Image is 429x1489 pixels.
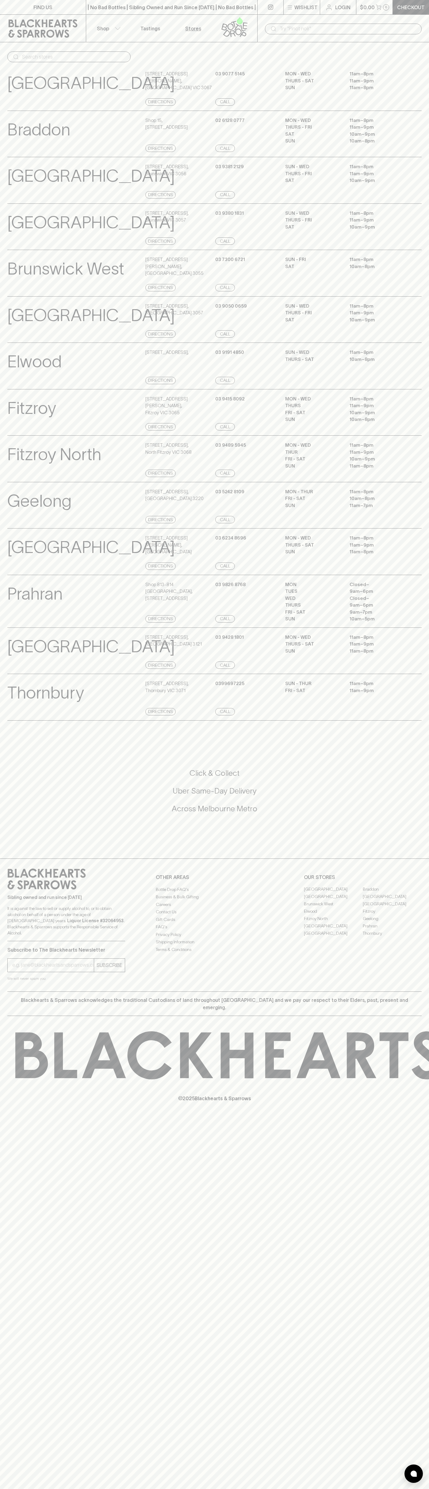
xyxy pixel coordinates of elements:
p: 11am – 9pm [350,641,405,648]
a: Call [215,284,235,291]
p: 11am – 9pm [350,542,405,549]
p: $0.00 [360,4,375,11]
p: 11am – 8pm [350,349,405,356]
p: Geelong [7,488,71,514]
p: SUN - WED [285,163,340,170]
a: Directions [145,98,176,106]
p: THURS - FRI [285,170,340,177]
h5: Click & Collect [7,768,422,778]
p: 03 5242 8109 [215,488,244,495]
p: We will never spam you [7,976,125,982]
a: Call [215,516,235,523]
a: Elwood [304,908,363,915]
p: SUN [285,502,340,509]
p: Login [335,4,350,11]
a: [GEOGRAPHIC_DATA] [363,893,422,900]
p: SAT [285,177,340,184]
p: 03 9489 5945 [215,442,246,449]
p: MON - WED [285,117,340,124]
p: 11am – 8pm [350,648,405,655]
p: 11am – 8pm [350,303,405,310]
p: Stores [185,25,201,32]
p: [STREET_ADDRESS][PERSON_NAME] , [GEOGRAPHIC_DATA] 3055 [145,256,214,277]
p: [GEOGRAPHIC_DATA] [7,70,175,96]
p: [GEOGRAPHIC_DATA] [7,535,175,560]
p: Closed – [350,595,405,602]
p: THURS - SAT [285,356,340,363]
p: 10am – 8pm [350,263,405,270]
a: [GEOGRAPHIC_DATA] [363,900,422,908]
p: [STREET_ADDRESS] , [GEOGRAPHIC_DATA] 3220 [145,488,204,502]
a: Careers [156,901,274,908]
a: FAQ's [156,923,274,931]
p: 03 9381 2129 [215,163,244,170]
a: Call [215,423,235,430]
p: SUN [285,138,340,145]
p: Closed – [350,581,405,588]
a: Business & Bulk Gifting [156,893,274,901]
p: 10am – 9pm [350,316,405,324]
p: [GEOGRAPHIC_DATA] [7,634,175,659]
p: 11am – 8pm [350,256,405,263]
div: Call to action block [7,744,422,846]
p: SUN [285,84,340,91]
a: [GEOGRAPHIC_DATA] [304,923,363,930]
p: 10am – 8pm [350,138,405,145]
p: MON - WED [285,442,340,449]
p: 11am – 8pm [350,84,405,91]
a: Bottle Drop FAQ's [156,886,274,893]
p: 03 9380 1831 [215,210,244,217]
a: Terms & Conditions [156,946,274,953]
p: Sibling owned and run since [DATE] [7,894,125,900]
p: [STREET_ADDRESS][PERSON_NAME] , [GEOGRAPHIC_DATA] [145,535,214,555]
p: [STREET_ADDRESS] , North Fitzroy VIC 3068 [145,442,192,456]
p: [STREET_ADDRESS][PERSON_NAME] , Fitzroy VIC 3065 [145,396,214,416]
a: Tastings [129,15,172,42]
p: 03 9077 5145 [215,70,245,78]
p: Shop 15 , [STREET_ADDRESS] [145,117,188,131]
p: [STREET_ADDRESS][PERSON_NAME] , [GEOGRAPHIC_DATA] VIC 3067 [145,70,214,91]
p: 11am – 9pm [350,449,405,456]
p: 10am – 9pm [350,409,405,416]
p: 11am – 8pm [350,117,405,124]
p: 11am – 8pm [350,548,405,555]
p: 10am – 8pm [350,495,405,502]
a: Geelong [363,915,422,923]
p: 9am – 6pm [350,588,405,595]
p: 02 6128 0777 [215,117,245,124]
p: [GEOGRAPHIC_DATA] [7,303,175,328]
a: Stores [172,15,215,42]
p: [GEOGRAPHIC_DATA] [7,163,175,189]
p: SUN [285,648,340,655]
p: 11am – 9pm [350,170,405,177]
p: 10am – 9pm [350,131,405,138]
a: Fitzroy North [304,915,363,923]
p: 11am – 8pm [350,163,405,170]
p: 11am – 8pm [350,535,405,542]
p: [STREET_ADDRESS] , [GEOGRAPHIC_DATA] 3121 [145,634,202,648]
p: SUN - WED [285,349,340,356]
p: Blackhearts & Sparrows acknowledges the traditional Custodians of land throughout [GEOGRAPHIC_DAT... [12,996,417,1011]
a: Brunswick West [304,900,363,908]
p: THURS - FRI [285,124,340,131]
p: 03 7300 6721 [215,256,245,263]
p: 9am – 7pm [350,609,405,616]
p: FIND US [33,4,52,11]
a: [GEOGRAPHIC_DATA] [304,893,363,900]
button: Shop [86,15,129,42]
p: MON - WED [285,634,340,641]
a: Directions [145,284,176,291]
a: Braddon [363,886,422,893]
a: [GEOGRAPHIC_DATA] [304,930,363,937]
p: THURS - FRI [285,309,340,316]
p: SUN [285,616,340,623]
a: Call [215,661,235,669]
a: Directions [145,330,176,338]
p: 03 9428 1801 [215,634,244,641]
p: 03 6234 8696 [215,535,246,542]
a: Call [215,330,235,338]
p: 11am – 9pm [350,309,405,316]
p: 11am – 9pm [350,217,405,224]
p: FRI - SAT [285,609,340,616]
a: Call [215,377,235,384]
